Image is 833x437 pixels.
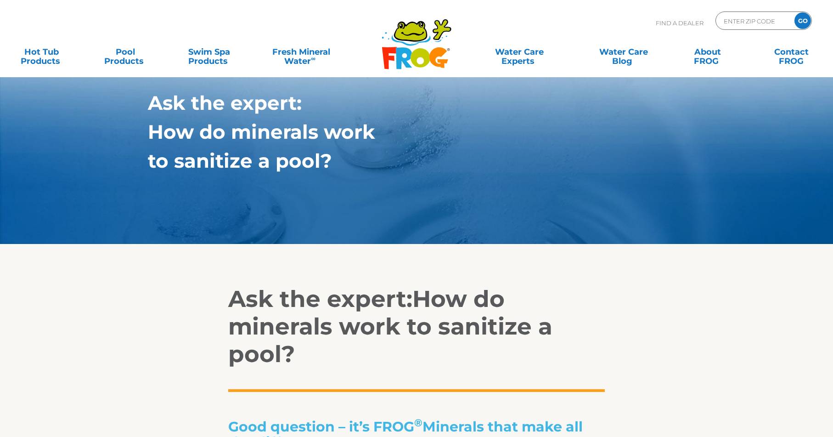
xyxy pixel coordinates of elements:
sup: ∞ [311,55,315,62]
a: Hot TubProducts [9,43,74,61]
a: Water CareBlog [591,43,656,61]
strong: How do minerals work to sanitize a pool? [228,285,552,368]
a: Water CareExperts [467,43,573,61]
input: GO [794,12,811,29]
strong: Ask the expert: [228,285,412,313]
a: Fresh MineralWater∞ [260,43,342,61]
a: PoolProducts [93,43,158,61]
p: Find A Dealer [656,11,704,34]
input: Zip Code Form [723,14,785,28]
h1: to sanitize a pool? [148,150,642,172]
a: ContactFROG [759,43,824,61]
h1: Ask the expert: [148,92,642,114]
h1: How do minerals work [148,121,642,143]
a: AboutFROG [675,43,740,61]
sup: ® [414,416,422,429]
a: Swim SpaProducts [177,43,242,61]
